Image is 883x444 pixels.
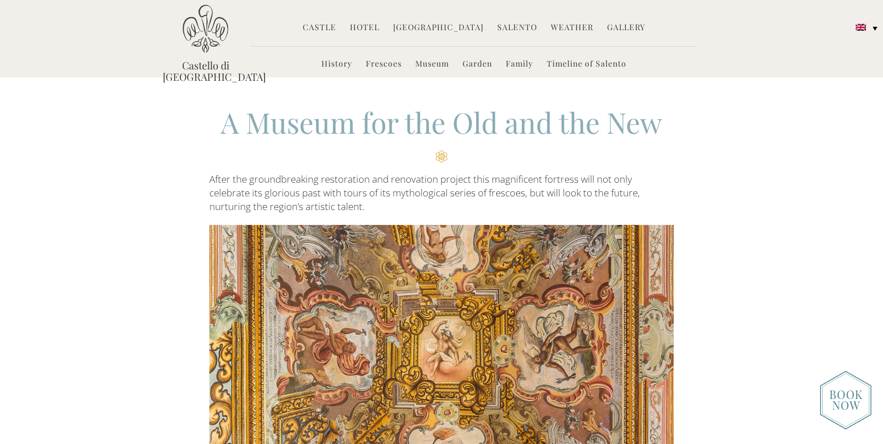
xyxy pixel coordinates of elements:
[506,58,533,71] a: Family
[607,22,645,35] a: Gallery
[547,58,626,71] a: Timeline of Salento
[163,60,248,83] a: Castello di [GEOGRAPHIC_DATA]
[303,22,336,35] a: Castle
[209,103,674,163] h2: A Museum for the Old and the New
[820,371,872,430] img: new-booknow.png
[551,22,593,35] a: Weather
[393,22,484,35] a: [GEOGRAPHIC_DATA]
[463,58,492,71] a: Garden
[415,58,449,71] a: Museum
[497,22,537,35] a: Salento
[856,24,866,31] img: English
[366,58,402,71] a: Frescoes
[350,22,379,35] a: Hotel
[321,58,352,71] a: History
[183,5,228,53] img: Castello di Ugento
